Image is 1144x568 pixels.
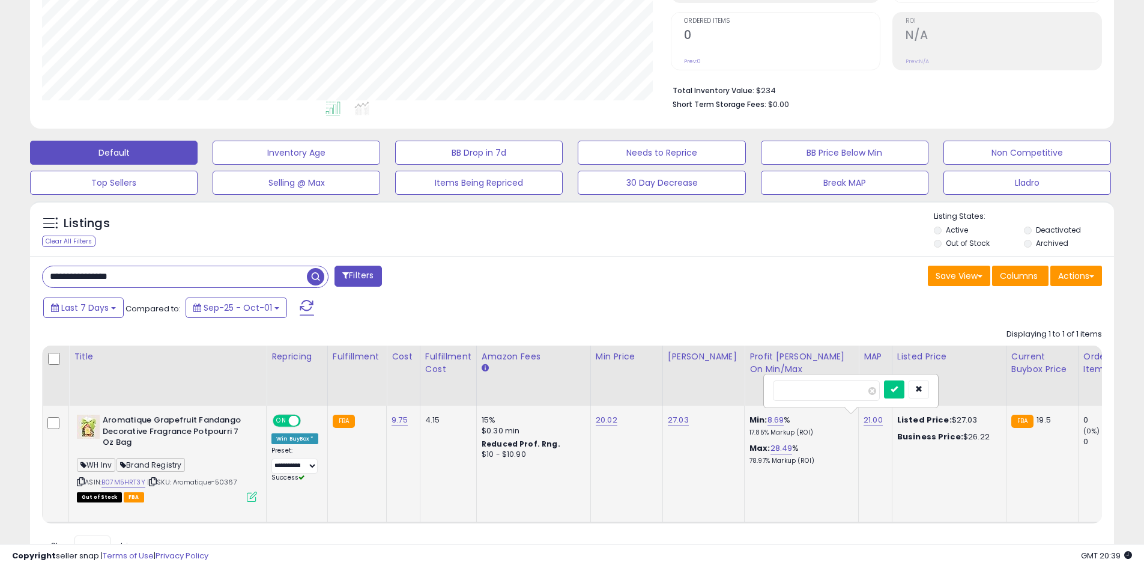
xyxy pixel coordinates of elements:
[578,141,745,165] button: Needs to Reprice
[271,433,318,444] div: Win BuyBox *
[333,350,381,363] div: Fulfillment
[482,415,581,426] div: 15%
[749,457,849,465] p: 78.97% Markup (ROI)
[482,439,560,449] b: Reduced Prof. Rng.
[392,414,408,426] a: 9.75
[1037,414,1051,426] span: 19.5
[1083,415,1132,426] div: 0
[1083,436,1132,447] div: 0
[1036,238,1068,248] label: Archived
[482,363,489,374] small: Amazon Fees.
[213,171,380,195] button: Selling @ Max
[906,58,929,65] small: Prev: N/A
[897,415,997,426] div: $27.03
[897,350,1001,363] div: Listed Price
[392,350,415,363] div: Cost
[271,447,318,482] div: Preset:
[425,350,471,376] div: Fulfillment Cost
[1081,550,1132,561] span: 2025-10-9 20:39 GMT
[578,171,745,195] button: 30 Day Decrease
[684,28,880,44] h2: 0
[906,18,1101,25] span: ROI
[745,346,859,406] th: The percentage added to the cost of goods (COGS) that forms the calculator for Min & Max prices.
[30,141,198,165] button: Default
[749,443,849,465] div: %
[1000,270,1038,282] span: Columns
[186,298,287,318] button: Sep-25 - Oct-01
[30,171,198,195] button: Top Sellers
[482,350,586,363] div: Amazon Fees
[934,211,1114,222] p: Listing States:
[147,477,237,487] span: | SKU: Aromatique-50367
[897,431,963,442] b: Business Price:
[126,303,181,314] span: Compared to:
[77,415,257,501] div: ASIN:
[51,540,138,551] span: Show: entries
[943,141,1111,165] button: Non Competitive
[333,415,355,428] small: FBA
[101,477,145,487] a: B07M5HRT3Y
[767,414,784,426] a: 8.69
[395,141,563,165] button: BB Drop in 7d
[946,238,990,248] label: Out of Stock
[761,171,928,195] button: Break MAP
[482,450,581,460] div: $10 - $10.90
[946,225,968,235] label: Active
[684,18,880,25] span: Ordered Items
[749,442,770,454] b: Max:
[274,416,289,426] span: ON
[77,458,115,472] span: WH Inv
[864,350,887,363] div: MAP
[334,266,381,287] button: Filters
[12,550,56,561] strong: Copyright
[668,350,739,363] div: [PERSON_NAME]
[673,85,754,96] b: Total Inventory Value:
[749,429,849,437] p: 17.85% Markup (ROI)
[1083,426,1100,436] small: (0%)
[897,414,952,426] b: Listed Price:
[864,414,883,426] a: 21.00
[124,492,144,502] span: FBA
[12,551,208,562] div: seller snap | |
[77,492,122,502] span: All listings that are currently out of stock and unavailable for purchase on Amazon
[43,298,124,318] button: Last 7 Days
[299,416,318,426] span: OFF
[103,415,249,451] b: Aromatique Grapefruit Fandango Decorative Fragrance Potpourri 7 Oz Bag
[761,141,928,165] button: BB Price Below Min
[596,414,617,426] a: 20.02
[213,141,380,165] button: Inventory Age
[897,432,997,442] div: $26.22
[684,58,701,65] small: Prev: 0
[1050,266,1102,286] button: Actions
[596,350,658,363] div: Min Price
[64,215,110,232] h5: Listings
[1083,350,1127,376] div: Ordered Items
[103,550,154,561] a: Terms of Use
[271,473,304,482] span: Success
[992,266,1049,286] button: Columns
[770,442,793,454] a: 28.49
[42,236,95,247] div: Clear All Filters
[77,415,100,439] img: 41y1luNTK9L._SL40_.jpg
[943,171,1111,195] button: Lladro
[156,550,208,561] a: Privacy Policy
[204,302,272,314] span: Sep-25 - Oct-01
[1011,415,1034,428] small: FBA
[906,28,1101,44] h2: N/A
[749,350,853,376] div: Profit [PERSON_NAME] on Min/Max
[61,302,109,314] span: Last 7 Days
[673,99,766,109] b: Short Term Storage Fees:
[271,350,322,363] div: Repricing
[482,426,581,436] div: $0.30 min
[395,171,563,195] button: Items Being Repriced
[749,415,849,437] div: %
[74,350,261,363] div: Title
[117,458,185,472] span: Brand Registry
[1036,225,1081,235] label: Deactivated
[1011,350,1073,376] div: Current Buybox Price
[928,266,990,286] button: Save View
[668,414,689,426] a: 27.03
[749,414,767,426] b: Min:
[673,82,1093,97] li: $234
[425,415,467,426] div: 4.15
